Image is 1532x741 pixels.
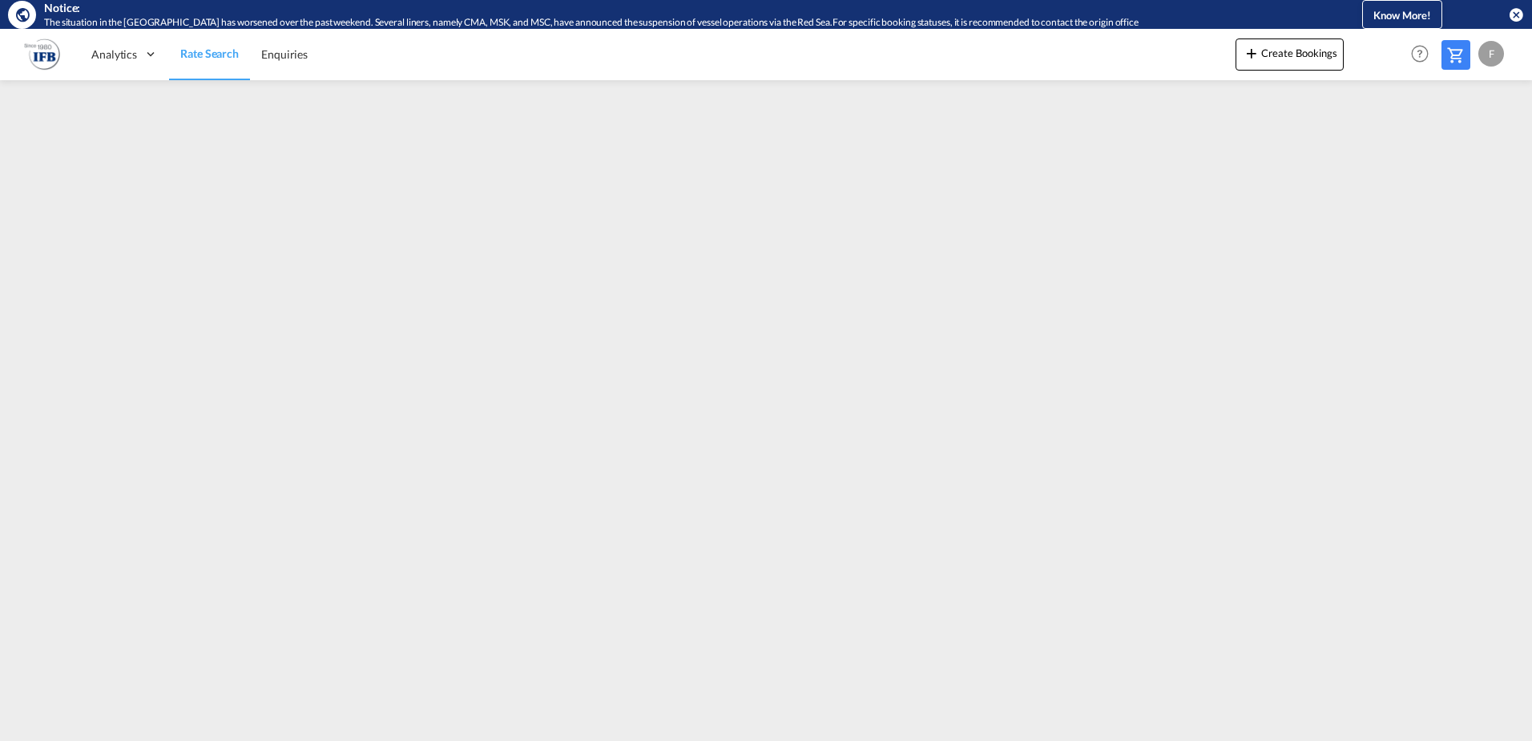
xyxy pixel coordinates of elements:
button: icon-close-circle [1508,6,1524,22]
div: F [1478,41,1504,67]
md-icon: icon-earth [14,6,30,22]
span: Help [1406,40,1433,67]
span: Enquiries [261,47,308,61]
span: Know More! [1373,9,1431,22]
img: b628ab10256c11eeb52753acbc15d091.png [24,36,60,72]
a: Enquiries [250,28,319,80]
span: Analytics [91,47,137,63]
a: Rate Search [169,28,250,80]
div: Analytics [80,28,169,80]
span: Rate Search [180,47,239,60]
button: icon-plus 400-fgCreate Bookings [1236,38,1344,71]
md-icon: icon-plus 400-fg [1242,43,1261,63]
div: The situation in the Red Sea has worsened over the past weekend. Several liners, namely CMA, MSK,... [44,16,1296,30]
div: Help [1406,40,1441,69]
